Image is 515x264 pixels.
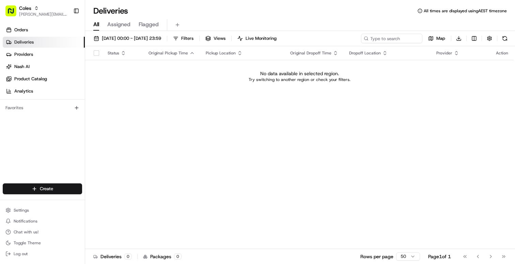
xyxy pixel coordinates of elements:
[290,50,331,56] span: Original Dropoff Time
[424,8,507,14] span: All times are displayed using AEST timezone
[3,37,85,48] a: Deliveries
[3,24,85,35] a: Orders
[149,50,188,56] span: Original Pickup Time
[3,73,85,84] a: Product Catalog
[436,35,445,42] span: Map
[14,240,41,246] span: Toggle Theme
[3,102,82,113] div: Favorites
[3,3,71,19] button: Coles[PERSON_NAME][EMAIL_ADDRESS][DOMAIN_NAME]
[14,51,33,57] span: Providers
[249,77,350,82] p: Try switching to another region or check your filters.
[40,186,53,192] span: Create
[260,70,339,77] p: No data available in selected region.
[174,253,182,260] div: 0
[3,86,85,97] a: Analytics
[14,229,38,235] span: Chat with us!
[124,253,132,260] div: 0
[14,64,30,70] span: Nash AI
[202,34,229,43] button: Views
[19,5,31,12] button: Coles
[428,253,451,260] div: Page 1 of 1
[349,50,381,56] span: Dropoff Location
[102,35,161,42] span: [DATE] 00:00 - [DATE] 23:59
[14,251,28,257] span: Log out
[14,218,37,224] span: Notifications
[3,61,85,72] a: Nash AI
[496,50,508,56] div: Action
[14,27,28,33] span: Orders
[107,20,130,29] span: Assigned
[93,20,99,29] span: All
[361,34,422,43] input: Type to search
[14,208,29,213] span: Settings
[170,34,197,43] button: Filters
[206,50,236,56] span: Pickup Location
[143,253,182,260] div: Packages
[19,12,68,17] button: [PERSON_NAME][EMAIL_ADDRESS][DOMAIN_NAME]
[436,50,452,56] span: Provider
[425,34,448,43] button: Map
[14,39,34,45] span: Deliveries
[14,76,47,82] span: Product Catalog
[3,216,82,226] button: Notifications
[93,5,128,16] h1: Deliveries
[3,227,82,237] button: Chat with us!
[500,34,510,43] button: Refresh
[246,35,277,42] span: Live Monitoring
[3,238,82,248] button: Toggle Theme
[3,249,82,259] button: Log out
[108,50,119,56] span: Status
[3,183,82,194] button: Create
[214,35,225,42] span: Views
[3,205,82,215] button: Settings
[14,88,33,94] span: Analytics
[360,253,393,260] p: Rows per page
[139,20,159,29] span: Flagged
[93,253,132,260] div: Deliveries
[234,34,280,43] button: Live Monitoring
[181,35,193,42] span: Filters
[91,34,164,43] button: [DATE] 00:00 - [DATE] 23:59
[3,49,85,60] a: Providers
